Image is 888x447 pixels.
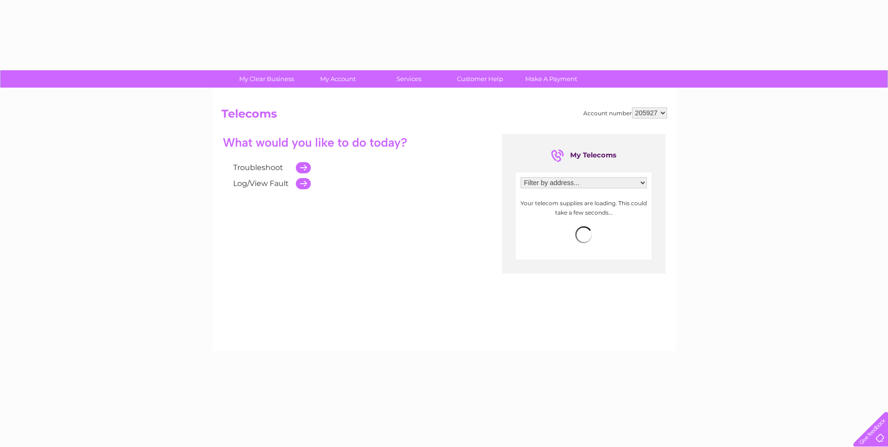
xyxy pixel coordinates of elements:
[441,70,519,88] a: Customer Help
[233,179,289,188] a: Log/View Fault
[551,148,616,163] div: My Telecoms
[575,226,592,243] img: loading
[228,70,305,88] a: My Clear Business
[299,70,376,88] a: My Account
[370,70,448,88] a: Services
[583,107,667,119] div: Account number
[221,107,667,125] h2: Telecoms
[521,199,647,216] p: Your telecom supplies are loading. This could take a few seconds...
[233,163,283,172] a: Troubleshoot
[513,70,590,88] a: Make A Payment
